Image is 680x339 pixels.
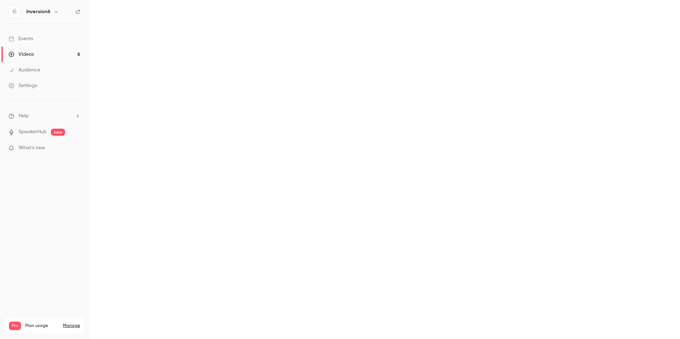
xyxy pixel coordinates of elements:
[26,8,51,15] h6: Inversion6
[63,323,80,329] a: Manage
[18,112,29,120] span: Help
[9,112,80,120] li: help-dropdown-opener
[9,6,20,17] img: Inversion6
[9,82,37,89] div: Settings
[18,144,45,152] span: What's new
[18,128,47,136] a: SpeakerHub
[9,51,34,58] div: Videos
[9,322,21,330] span: Pro
[51,129,65,136] span: new
[72,145,80,151] iframe: Noticeable Trigger
[9,35,33,42] div: Events
[25,323,59,329] span: Plan usage
[9,66,40,74] div: Audience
